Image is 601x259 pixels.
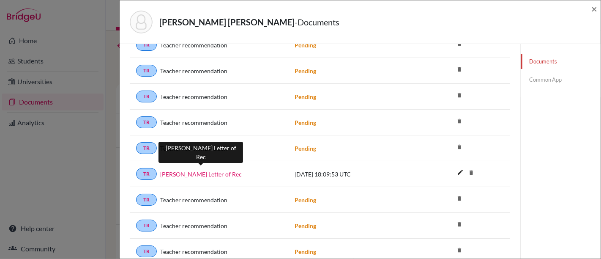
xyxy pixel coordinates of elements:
[160,66,227,75] span: Teacher recommendation
[295,171,351,178] span: [DATE] 18:09:53 UTC
[136,65,157,77] a: TR
[591,3,597,15] span: ×
[453,89,466,102] i: delete
[158,142,243,163] div: [PERSON_NAME] Letter of Rec
[295,17,339,27] span: - Documents
[453,192,466,205] i: delete
[295,222,316,229] strong: Pending
[160,196,227,204] span: Teacher recommendation
[136,194,157,206] a: TR
[295,196,316,204] strong: Pending
[453,141,466,153] i: delete
[453,218,466,231] i: delete
[453,115,466,127] i: delete
[160,92,227,101] span: Teacher recommendation
[160,118,227,127] span: Teacher recommendation
[159,17,295,27] strong: [PERSON_NAME] [PERSON_NAME]
[160,221,227,230] span: Teacher recommendation
[295,67,316,74] strong: Pending
[453,244,466,256] i: delete
[160,41,227,50] span: Teacher recommendation
[136,168,157,180] a: TR
[295,119,316,126] strong: Pending
[453,165,467,179] i: edit
[295,93,316,100] strong: Pending
[521,54,601,69] a: Documents
[453,167,467,179] button: edit
[160,170,242,179] a: [PERSON_NAME] Letter of Rec
[136,91,157,102] a: TR
[136,116,157,128] a: TR
[136,245,157,257] a: TR
[465,166,478,179] i: delete
[591,4,597,14] button: Close
[453,63,466,76] i: delete
[295,248,316,255] strong: Pending
[521,72,601,87] a: Common App
[136,39,157,51] a: TR
[136,142,157,154] a: TR
[136,220,157,231] a: TR
[295,41,316,49] strong: Pending
[295,145,316,152] strong: Pending
[160,247,227,256] span: Teacher recommendation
